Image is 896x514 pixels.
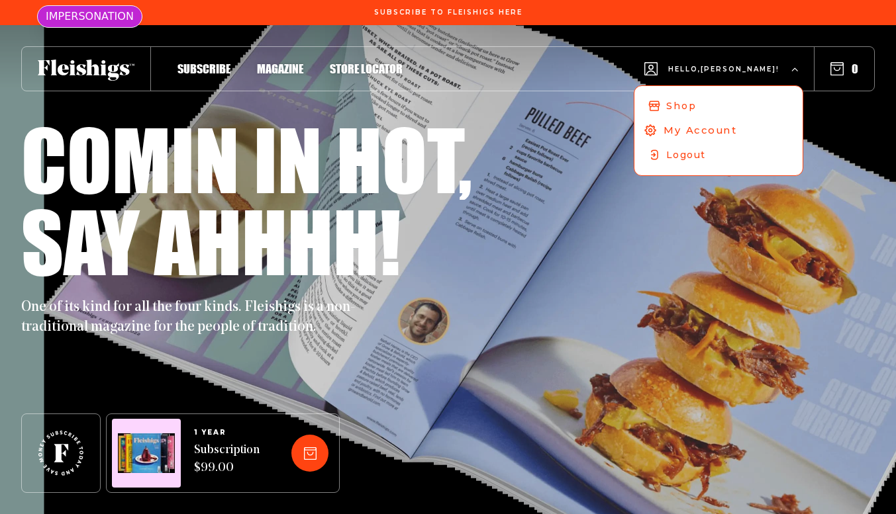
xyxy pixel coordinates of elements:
[634,94,803,118] a: Shop
[644,43,798,95] button: Hello,[PERSON_NAME]!ShopMy AccountLogout
[118,433,175,474] img: Magazines image
[257,62,303,76] span: Magazine
[666,148,705,162] span: Logout
[194,429,260,478] a: 1 YEARSubscription $99.00
[634,143,803,167] a: Logout
[21,118,472,200] h1: Comin in hot,
[372,9,525,15] a: Subscribe To Fleishigs Here
[194,442,260,478] span: Subscription $99.00
[177,62,230,76] span: Subscribe
[177,60,230,77] a: Subscribe
[330,60,403,77] a: Store locator
[330,62,403,76] span: Store locator
[830,62,858,76] button: 0
[21,298,366,337] p: One of its kind for all the four kinds. Fleishigs is a non-traditional magazine for the people of...
[194,429,260,437] span: 1 YEAR
[257,60,303,77] a: Magazine
[630,118,807,144] a: My Account
[666,99,697,113] span: Shop
[21,200,401,282] h1: Say ahhhh!
[664,123,737,138] span: My Account
[668,64,779,95] span: Hello, [PERSON_NAME] !
[374,9,523,17] span: Subscribe To Fleishigs Here
[37,5,142,28] div: IMPERSONATION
